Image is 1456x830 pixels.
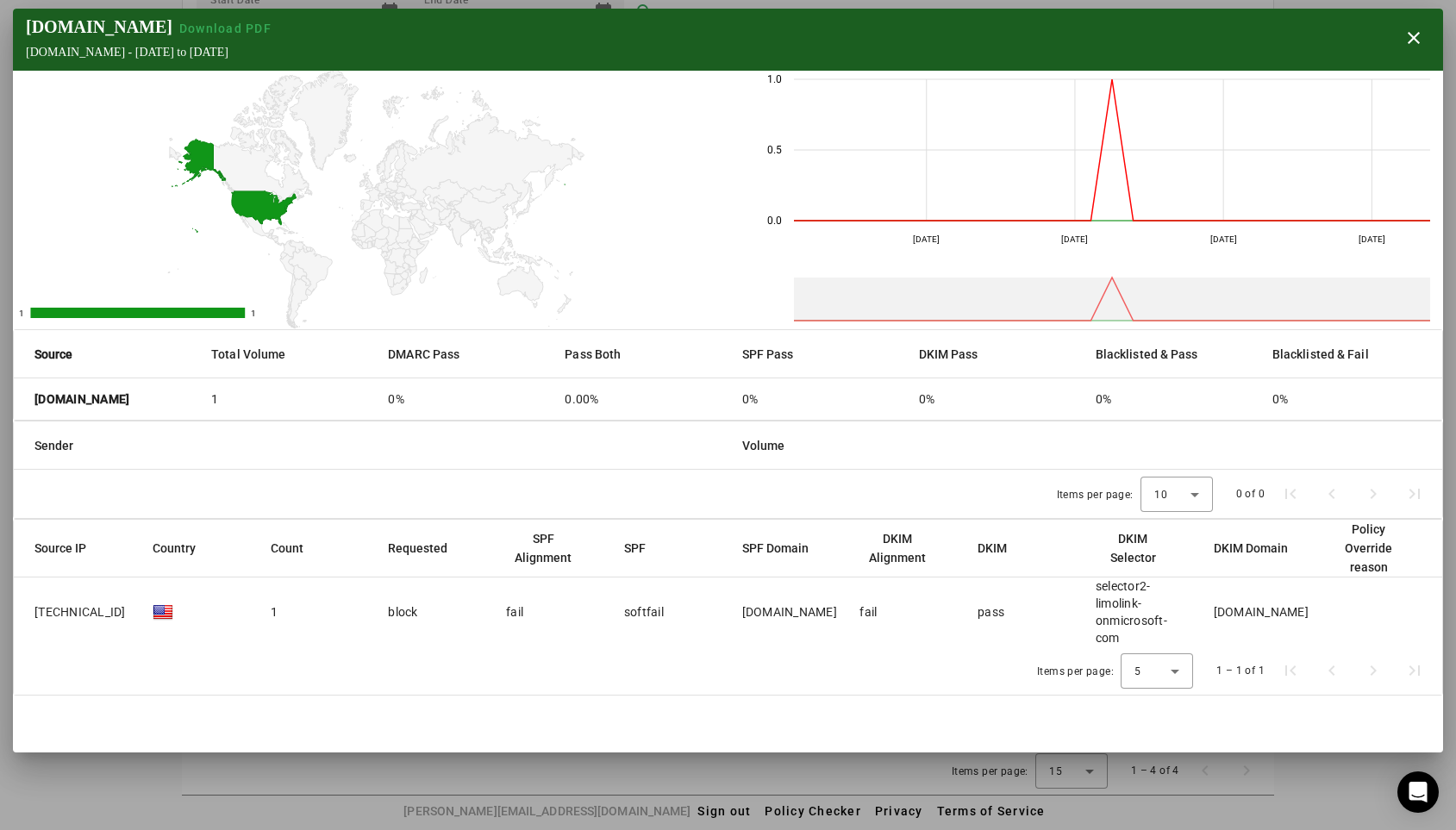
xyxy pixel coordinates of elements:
img: blank.gif [153,602,173,622]
span: [TECHNICAL_ID] [34,603,126,621]
div: DKIM Selector [1096,529,1186,567]
mat-header-cell: Volume [728,421,1443,470]
div: selector2-limolink-onmicrosoft-com [1096,577,1186,646]
div: [DOMAIN_NAME] - [DATE] to [DATE] [26,46,278,59]
div: DKIM [978,539,1007,558]
mat-cell: 1 [197,378,374,420]
div: DKIM Domain [1214,539,1288,558]
mat-header-cell: Sender [14,421,728,470]
div: SPF Alignment [506,529,597,567]
div: DKIM Alignment [859,529,950,567]
div: 1 – 1 of 1 [1216,662,1265,679]
text: [DATE] [1358,234,1384,244]
strong: [DOMAIN_NAME] [34,390,129,408]
text: 1 [19,309,24,318]
div: DKIM [978,539,1022,558]
div: Requested [388,539,447,558]
div: Requested [388,539,463,558]
button: Download PDF [172,20,278,37]
div: SPF Alignment [506,529,581,567]
div: SPF Domain [742,539,824,558]
div: Count [271,539,319,558]
div: Source IP [34,539,102,558]
div: Policy Override reason [1331,520,1422,577]
div: DKIM Domain [1214,539,1303,558]
div: Items per page: [1037,663,1114,680]
mat-cell: fail [492,577,610,646]
mat-header-cell: SPF Pass [728,330,905,378]
text: [DATE] [1061,234,1088,244]
text: 0.0 [767,215,782,227]
mat-cell: block [374,577,492,646]
div: [DOMAIN_NAME] [26,17,278,37]
div: 0 of 0 [1236,485,1265,502]
text: [DATE] [1209,234,1236,244]
div: Country [153,539,211,558]
div: Country [153,539,196,558]
mat-cell: fail [846,577,964,646]
span: 5 [1134,665,1141,677]
mat-cell: 0% [1259,378,1442,420]
mat-cell: 1 [257,577,375,646]
div: DKIM Selector [1096,529,1171,567]
mat-header-cell: DKIM Pass [905,330,1082,378]
text: 0.5 [767,144,782,156]
mat-cell: 0% [905,378,1082,420]
text: 1 [251,309,256,318]
div: Count [271,539,303,558]
div: SPF [624,539,661,558]
span: 10 [1154,489,1167,501]
svg: A chart. [13,71,728,329]
mat-cell: 0% [374,378,551,420]
div: DKIM Alignment [859,529,934,567]
div: Source IP [34,539,86,558]
div: SPF [624,539,646,558]
div: softfail [624,603,664,621]
mat-cell: 0% [728,378,905,420]
mat-cell: 0.00% [551,378,728,420]
strong: Source [34,345,73,364]
text: [DATE] [913,234,940,244]
div: [DOMAIN_NAME] [1214,603,1309,621]
mat-header-cell: Blacklisted & Pass [1082,330,1259,378]
mat-header-cell: Total Volume [197,330,374,378]
div: Items per page: [1057,486,1134,503]
mat-header-cell: Blacklisted & Fail [1259,330,1442,378]
mat-cell: 0% [1082,378,1259,420]
div: SPF Domain [742,539,809,558]
span: Download PDF [179,22,272,35]
div: pass [978,603,1004,621]
div: Open Intercom Messenger [1397,771,1439,813]
mat-header-cell: Pass Both [551,330,728,378]
div: Policy Override reason [1331,520,1406,577]
text: 1.0 [767,73,782,85]
mat-header-cell: DMARC Pass [374,330,551,378]
div: [DOMAIN_NAME] [742,603,837,621]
